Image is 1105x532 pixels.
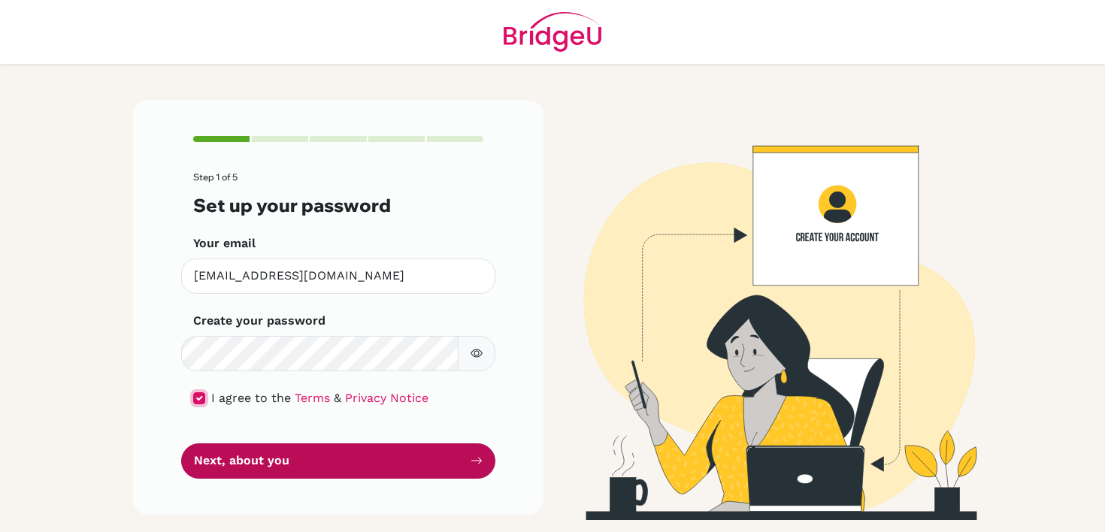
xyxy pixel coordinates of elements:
[211,391,291,405] span: I agree to the
[295,391,330,405] a: Terms
[193,195,483,216] h3: Set up your password
[193,171,238,183] span: Step 1 of 5
[193,312,325,330] label: Create your password
[345,391,428,405] a: Privacy Notice
[193,234,256,252] label: Your email
[334,391,341,405] span: &
[181,258,495,294] input: Insert your email*
[181,443,495,479] button: Next, about you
